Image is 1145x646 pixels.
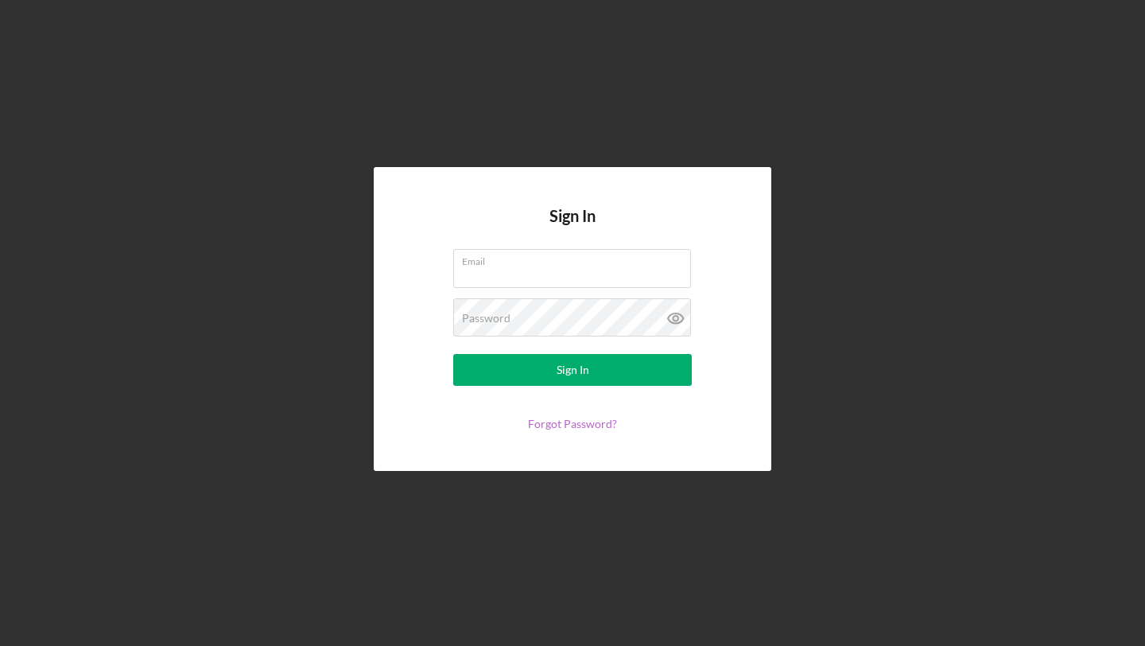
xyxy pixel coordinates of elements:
h4: Sign In [549,207,596,249]
button: Sign In [453,354,692,386]
label: Password [462,312,510,325]
div: Sign In [557,354,589,386]
a: Forgot Password? [528,417,617,430]
label: Email [462,250,691,267]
